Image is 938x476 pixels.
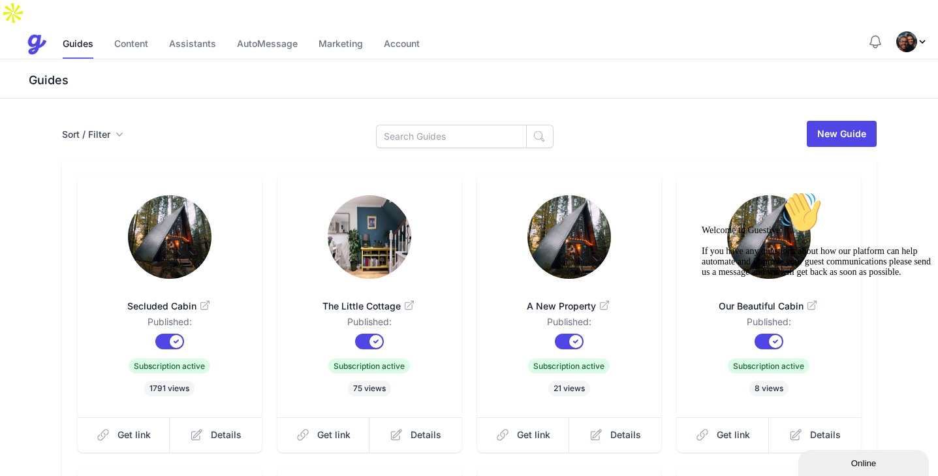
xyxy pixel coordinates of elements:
[114,31,148,59] a: Content
[328,195,411,279] img: 8hg2l9nlo86x4iznkq1ii7ae8cgc
[298,284,441,315] a: The Little Cottage
[319,31,363,59] a: Marketing
[62,128,123,141] button: Sort / Filter
[317,428,351,441] span: Get link
[896,31,917,52] img: 3idsofojyu6u6j06bz8rmhlghd5i
[128,195,211,279] img: 8wq9u04t2vd5nnc6moh5knn6q7pi
[896,31,928,52] div: Profile Menu
[798,447,931,476] iframe: chat widget
[117,428,151,441] span: Get link
[78,417,170,452] a: Get link
[348,381,391,396] span: 75 views
[169,31,216,59] a: Assistants
[498,300,640,313] span: A New Property
[498,315,640,334] dd: Published:
[328,358,410,373] span: Subscription active
[5,5,240,91] div: Welcome to Guestive👋If you have any questions about how our platform can help automate and improv...
[548,381,590,396] span: 21 views
[298,315,441,334] dd: Published:
[129,358,210,373] span: Subscription active
[807,121,877,147] a: New Guide
[26,34,47,55] img: Guestive Guides
[99,315,241,334] dd: Published:
[277,417,370,452] a: Get link
[411,428,441,441] span: Details
[170,417,262,452] a: Details
[237,31,298,59] a: AutoMessage
[369,417,461,452] a: Details
[5,39,234,91] span: Welcome to Guestive If you have any questions about how our platform can help automate and improv...
[868,34,883,50] button: Notifications
[477,417,570,452] a: Get link
[211,428,242,441] span: Details
[527,195,611,279] img: 158gw9zbo16esmgc8wtd4bbjq8gh
[144,381,195,396] span: 1791 views
[99,300,241,313] span: Secluded Cabin
[26,72,938,88] h3: Guides
[63,31,93,59] a: Guides
[517,428,550,441] span: Get link
[84,5,125,47] img: :wave:
[99,284,241,315] a: Secluded Cabin
[298,300,441,313] span: The Little Cottage
[498,284,640,315] a: A New Property
[528,358,610,373] span: Subscription active
[610,428,641,441] span: Details
[376,125,527,148] input: Search Guides
[677,417,770,452] a: Get link
[696,186,931,443] iframe: chat widget
[384,31,420,59] a: Account
[569,417,661,452] a: Details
